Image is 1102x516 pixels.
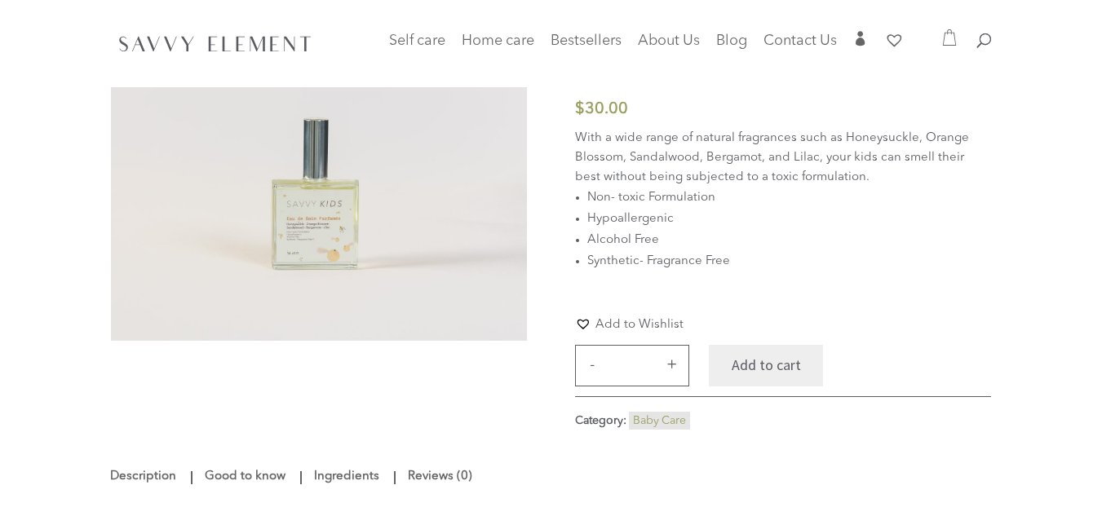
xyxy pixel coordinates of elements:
img: SavvyElement [114,30,316,56]
span:  [853,31,868,46]
li: Hypoallergenic [587,209,991,230]
input: Product quantity [607,346,656,386]
a:  [853,31,868,58]
span: $ [575,101,585,117]
span: Add to Wishlist [595,319,684,331]
a: Reviews (0) [404,462,476,492]
li: Synthetic- Fragrance Free [587,251,991,272]
a: Good to know [201,462,290,492]
a: Ingredients [310,462,383,492]
a: Baby Care [633,415,686,426]
li: Alcohol Free [587,230,991,251]
a: Contact Us [763,35,837,58]
img: Eau de Soin Parfumée [111,64,527,342]
span: Category: [575,415,626,426]
a: Self care [389,35,445,68]
a: Bestsellers [551,35,622,58]
bdi: 30.00 [575,101,628,117]
button: + [659,355,684,374]
a: Description [109,462,180,492]
button: - [580,355,604,374]
a: Home care [462,35,534,68]
p: With a wide range of natural fragrances such as Honeysuckle, Orange Blossom, Sandalwood, Bergamot... [575,129,991,187]
li: Non- toxic Formulation [587,187,991,209]
a: Add to Wishlist [575,315,684,333]
button: Add to cart [709,345,823,386]
a: About Us [638,35,700,58]
a: Blog [716,35,747,58]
